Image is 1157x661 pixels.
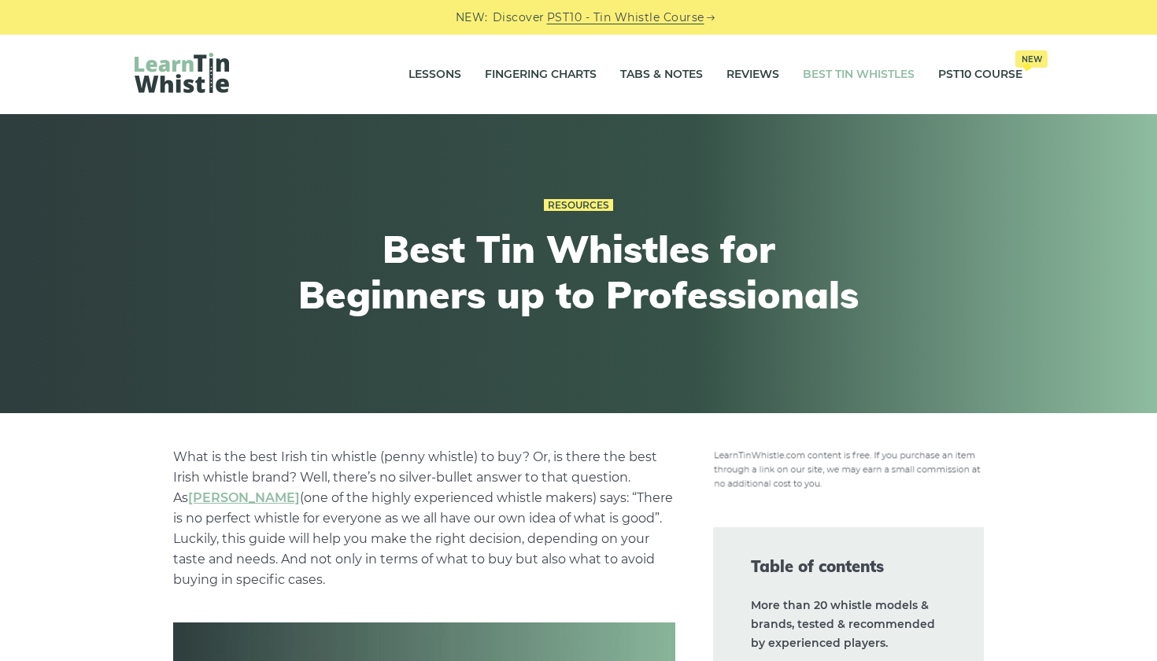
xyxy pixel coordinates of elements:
span: New [1015,50,1048,68]
img: LearnTinWhistle.com [135,53,229,93]
a: PST10 CourseNew [938,55,1022,94]
a: Best Tin Whistles [803,55,915,94]
a: undefined (opens in a new tab) [188,490,300,505]
a: Fingering Charts [485,55,597,94]
span: Table of contents [751,556,946,578]
h1: Best Tin Whistles for Beginners up to Professionals [289,227,868,317]
a: Tabs & Notes [620,55,703,94]
a: Reviews [726,55,779,94]
img: disclosure [713,447,984,489]
a: Lessons [408,55,461,94]
a: Resources [544,199,613,212]
p: What is the best Irish tin whistle (penny whistle) to buy? Or, is there the best Irish whistle br... [173,447,675,590]
strong: More than 20 whistle models & brands, tested & recommended by experienced players. [751,598,935,650]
